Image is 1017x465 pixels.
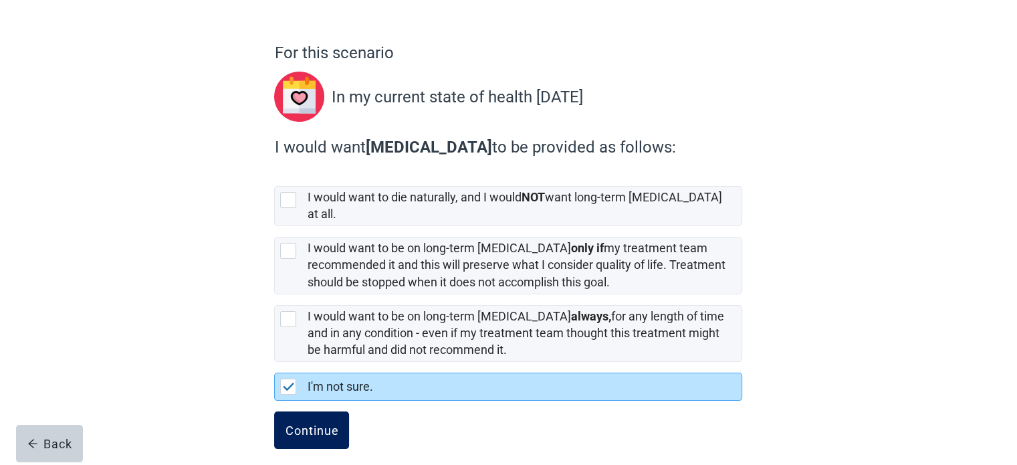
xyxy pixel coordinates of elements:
[27,438,38,449] span: arrow-left
[16,425,83,462] button: arrow-leftBack
[283,383,295,391] img: Check
[307,309,723,357] label: I would want to be on long-term [MEDICAL_DATA] for any length of time and in any condition - even...
[285,424,338,437] div: Continue
[570,309,610,323] strong: always,
[27,437,72,450] div: Back
[331,85,582,109] label: In my current state of health [DATE]
[570,241,603,255] strong: only if
[365,138,491,157] strong: [MEDICAL_DATA]
[274,72,331,122] img: svg%3e
[307,190,721,221] label: I would want to die naturally, and I would want long-term [MEDICAL_DATA] at all.
[521,190,544,204] strong: NOT
[274,135,736,159] label: I would want to be provided as follows:
[274,41,742,65] label: For this scenario
[274,411,349,449] button: Continue
[307,379,372,393] label: I'm not sure.
[307,241,725,288] label: I would want to be on long-term [MEDICAL_DATA] my treatment team recommended it and this will pre...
